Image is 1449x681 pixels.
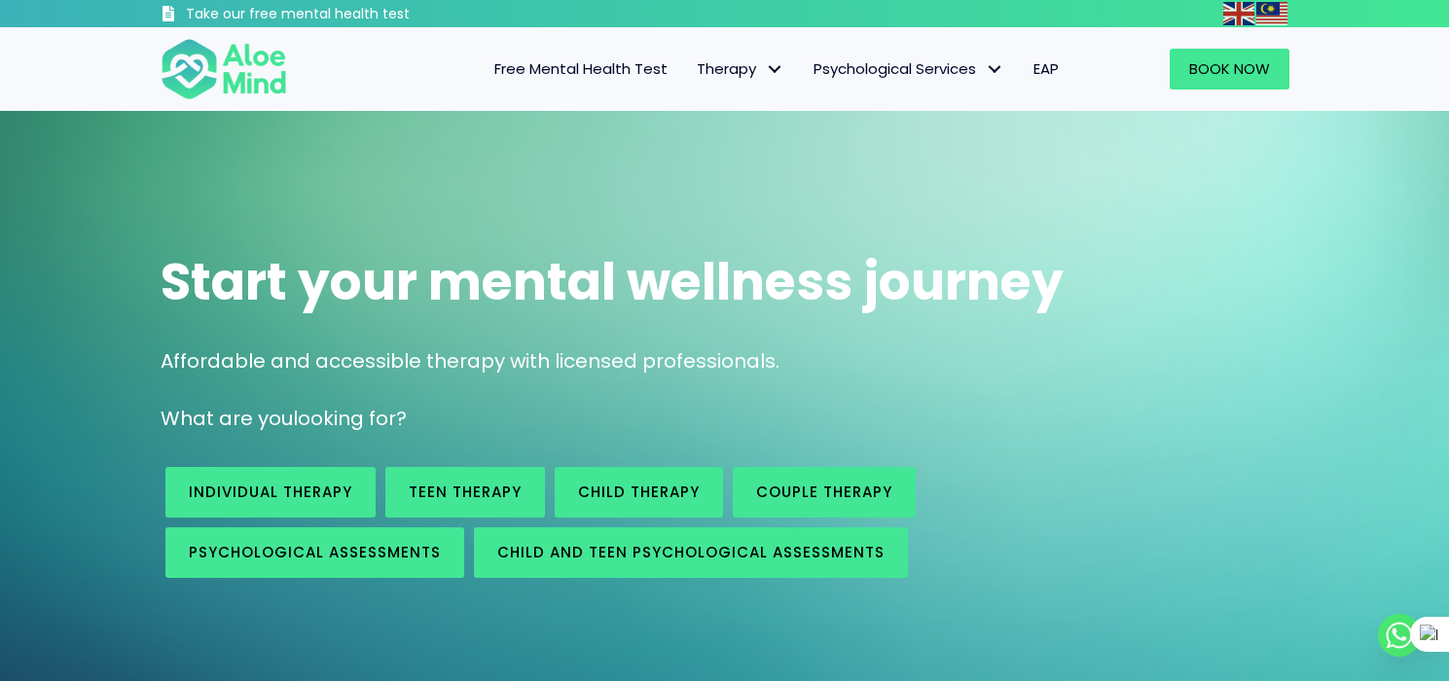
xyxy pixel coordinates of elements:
a: Psychological ServicesPsychological Services: submenu [799,49,1019,90]
span: Psychological Services [814,58,1004,79]
p: Affordable and accessible therapy with licensed professionals. [161,347,1289,376]
span: Individual therapy [189,482,352,502]
a: Malay [1256,2,1289,24]
span: EAP [1033,58,1059,79]
span: Psychological assessments [189,542,441,562]
a: Couple therapy [733,467,916,518]
span: Teen Therapy [409,482,522,502]
h3: Take our free mental health test [186,5,514,24]
a: EAP [1019,49,1073,90]
a: Take our free mental health test [161,5,514,27]
span: Psychological Services: submenu [981,55,1009,84]
span: Child Therapy [578,482,700,502]
span: Therapy: submenu [761,55,789,84]
span: Book Now [1189,58,1270,79]
nav: Menu [312,49,1073,90]
a: Book Now [1170,49,1289,90]
span: looking for? [293,405,407,432]
a: Individual therapy [165,467,376,518]
img: Aloe mind Logo [161,37,287,101]
a: Child Therapy [555,467,723,518]
a: English [1223,2,1256,24]
img: en [1223,2,1254,25]
span: Child and Teen Psychological assessments [497,542,885,562]
a: Free Mental Health Test [480,49,682,90]
span: What are you [161,405,293,432]
span: Free Mental Health Test [494,58,668,79]
a: Whatsapp [1378,614,1421,657]
span: Couple therapy [756,482,892,502]
a: TherapyTherapy: submenu [682,49,799,90]
a: Teen Therapy [385,467,545,518]
span: Therapy [697,58,784,79]
a: Psychological assessments [165,527,464,578]
a: Child and Teen Psychological assessments [474,527,908,578]
span: Start your mental wellness journey [161,246,1064,317]
img: ms [1256,2,1287,25]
